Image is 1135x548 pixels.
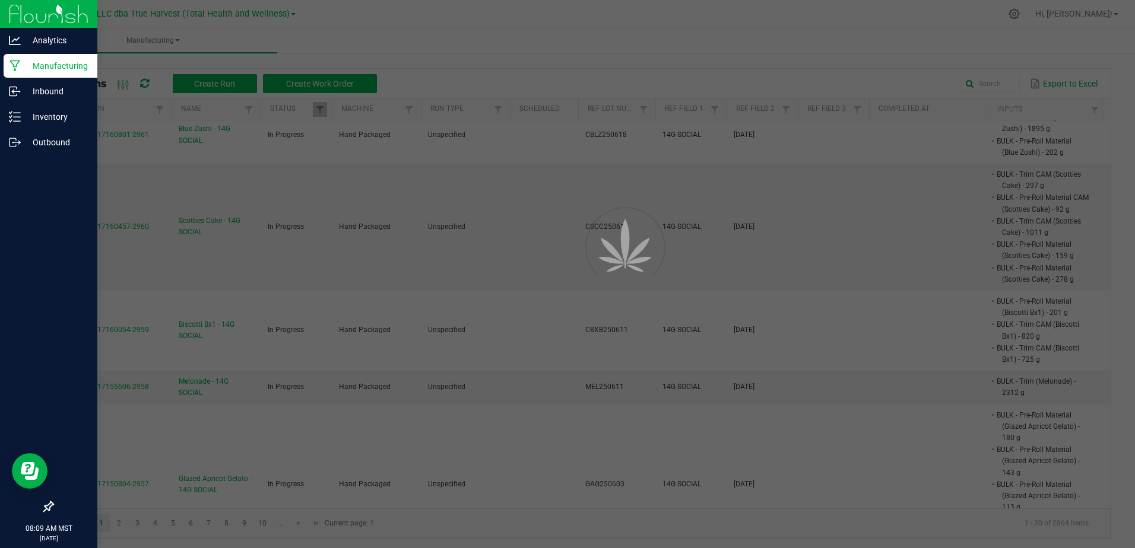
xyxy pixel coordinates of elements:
[5,534,92,543] p: [DATE]
[9,60,21,72] inline-svg: Manufacturing
[21,33,92,47] p: Analytics
[21,84,92,98] p: Inbound
[9,34,21,46] inline-svg: Analytics
[9,111,21,123] inline-svg: Inventory
[9,136,21,148] inline-svg: Outbound
[21,135,92,149] p: Outbound
[12,453,47,489] iframe: Resource center
[21,110,92,124] p: Inventory
[9,85,21,97] inline-svg: Inbound
[21,59,92,73] p: Manufacturing
[5,523,92,534] p: 08:09 AM MST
